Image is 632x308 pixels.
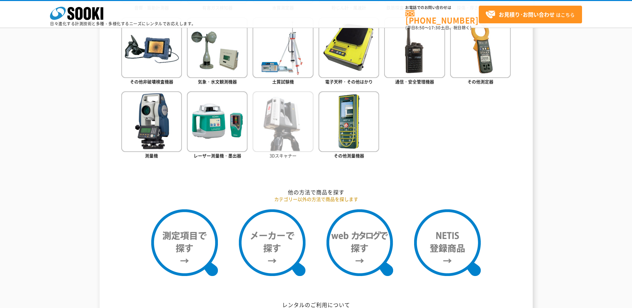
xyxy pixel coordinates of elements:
a: お見積り･お問い合わせはこちら [479,6,582,23]
span: その他非破壊検査機器 [130,78,173,85]
img: 通信・安全管理機器 [384,17,445,78]
a: レーザー測量機・墨出器 [187,91,248,160]
span: その他測定器 [467,78,493,85]
span: 3Dスキャナー [270,152,297,159]
span: その他測量機器 [334,152,364,159]
a: 3Dスキャナー [253,91,313,160]
span: はこちら [485,10,575,20]
a: 測量機 [121,91,182,160]
a: 土質試験機 [253,17,313,86]
span: 8:50 [415,25,425,31]
a: 気象・水文観測機器 [187,17,248,86]
img: その他測量機器 [318,91,379,152]
img: 土質試験機 [253,17,313,78]
img: 測定項目で探す [151,209,218,276]
img: 気象・水文観測機器 [187,17,248,78]
img: その他非破壊検査機器 [121,17,182,78]
a: 電子天秤・その他はかり [318,17,379,86]
img: 3Dスキャナー [253,91,313,152]
img: webカタログで探す [326,209,393,276]
img: 電子天秤・その他はかり [318,17,379,78]
img: その他測定器 [450,17,511,78]
span: (平日 ～ 土日、祝日除く) [405,25,471,31]
p: カテゴリー以外の方法で商品を探します [121,196,511,203]
span: 測量機 [145,152,158,159]
img: NETIS登録商品 [414,209,481,276]
h2: 他の方法で商品を探す [121,189,511,196]
img: 測量機 [121,91,182,152]
span: 電子天秤・その他はかり [325,78,373,85]
a: その他非破壊検査機器 [121,17,182,86]
span: お電話でのお問い合わせは [405,6,479,10]
span: 気象・水文観測機器 [198,78,237,85]
a: その他測定器 [450,17,511,86]
strong: お見積り･お問い合わせ [499,10,555,18]
img: レーザー測量機・墨出器 [187,91,248,152]
span: 土質試験機 [272,78,294,85]
span: 17:30 [429,25,441,31]
p: 日々進化する計測技術と多種・多様化するニーズにレンタルでお応えします。 [50,22,196,26]
span: レーザー測量機・墨出器 [194,152,241,159]
span: 通信・安全管理機器 [395,78,434,85]
img: メーカーで探す [239,209,306,276]
a: [PHONE_NUMBER] [405,10,479,24]
a: 通信・安全管理機器 [384,17,445,86]
a: その他測量機器 [318,91,379,160]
